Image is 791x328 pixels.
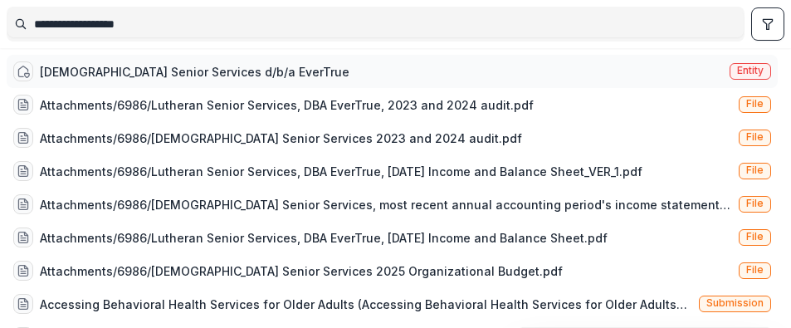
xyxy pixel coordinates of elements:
button: toggle filters [751,7,784,41]
div: Attachments/6986/[DEMOGRAPHIC_DATA] Senior Services, most recent annual accounting period's incom... [40,196,732,213]
div: Attachments/6986/[DEMOGRAPHIC_DATA] Senior Services 2025 Organizational Budget.pdf [40,262,563,280]
div: Attachments/6986/Lutheran Senior Services, DBA EverTrue, 2023 and 2024 audit.pdf [40,96,534,114]
div: Attachments/6986/[DEMOGRAPHIC_DATA] Senior Services 2023 and 2024 audit.pdf [40,130,522,147]
span: Entity [737,65,764,76]
div: Attachments/6986/Lutheran Senior Services, DBA EverTrue, [DATE] Income and Balance Sheet_VER_1.pdf [40,163,642,180]
div: Attachments/6986/Lutheran Senior Services, DBA EverTrue, [DATE] Income and Balance Sheet.pdf [40,229,608,247]
span: File [746,198,764,209]
span: File [746,98,764,110]
span: File [746,231,764,242]
div: [DEMOGRAPHIC_DATA] Senior Services d/b/a EverTrue [40,63,349,81]
span: Submission [706,297,764,309]
span: File [746,264,764,276]
span: File [746,164,764,176]
span: File [746,131,764,143]
div: Accessing Behavioral Health Services for Older Adults (Accessing Behavioral Health Services for O... [40,296,692,313]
